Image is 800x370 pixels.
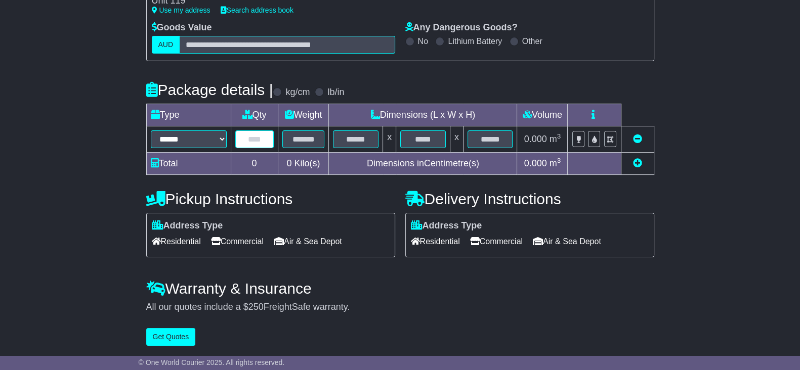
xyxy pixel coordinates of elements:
[146,81,273,98] h4: Package details |
[411,234,460,249] span: Residential
[146,191,395,207] h4: Pickup Instructions
[450,126,463,152] td: x
[550,158,561,168] span: m
[146,302,654,313] div: All our quotes include a $ FreightSafe warranty.
[278,152,329,174] td: Kilo(s)
[524,158,547,168] span: 0.000
[418,36,428,46] label: No
[231,152,278,174] td: 0
[517,104,568,126] td: Volume
[405,191,654,207] h4: Delivery Instructions
[221,6,293,14] a: Search address book
[274,234,342,249] span: Air & Sea Depot
[152,234,201,249] span: Residential
[278,104,329,126] td: Weight
[329,104,517,126] td: Dimensions (L x W x H)
[633,134,642,144] a: Remove this item
[405,22,518,33] label: Any Dangerous Goods?
[211,234,264,249] span: Commercial
[557,157,561,164] sup: 3
[550,134,561,144] span: m
[285,87,310,98] label: kg/cm
[533,234,601,249] span: Air & Sea Depot
[152,36,180,54] label: AUD
[146,328,196,346] button: Get Quotes
[152,22,212,33] label: Goods Value
[152,6,210,14] a: Use my address
[411,220,482,232] label: Address Type
[286,158,291,168] span: 0
[522,36,542,46] label: Other
[327,87,344,98] label: lb/in
[146,104,231,126] td: Type
[139,358,285,366] span: © One World Courier 2025. All rights reserved.
[383,126,396,152] td: x
[329,152,517,174] td: Dimensions in Centimetre(s)
[633,158,642,168] a: Add new item
[231,104,278,126] td: Qty
[470,234,523,249] span: Commercial
[448,36,502,46] label: Lithium Battery
[524,134,547,144] span: 0.000
[248,302,264,312] span: 250
[557,132,561,140] sup: 3
[146,152,231,174] td: Total
[146,280,654,297] h4: Warranty & Insurance
[152,220,223,232] label: Address Type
